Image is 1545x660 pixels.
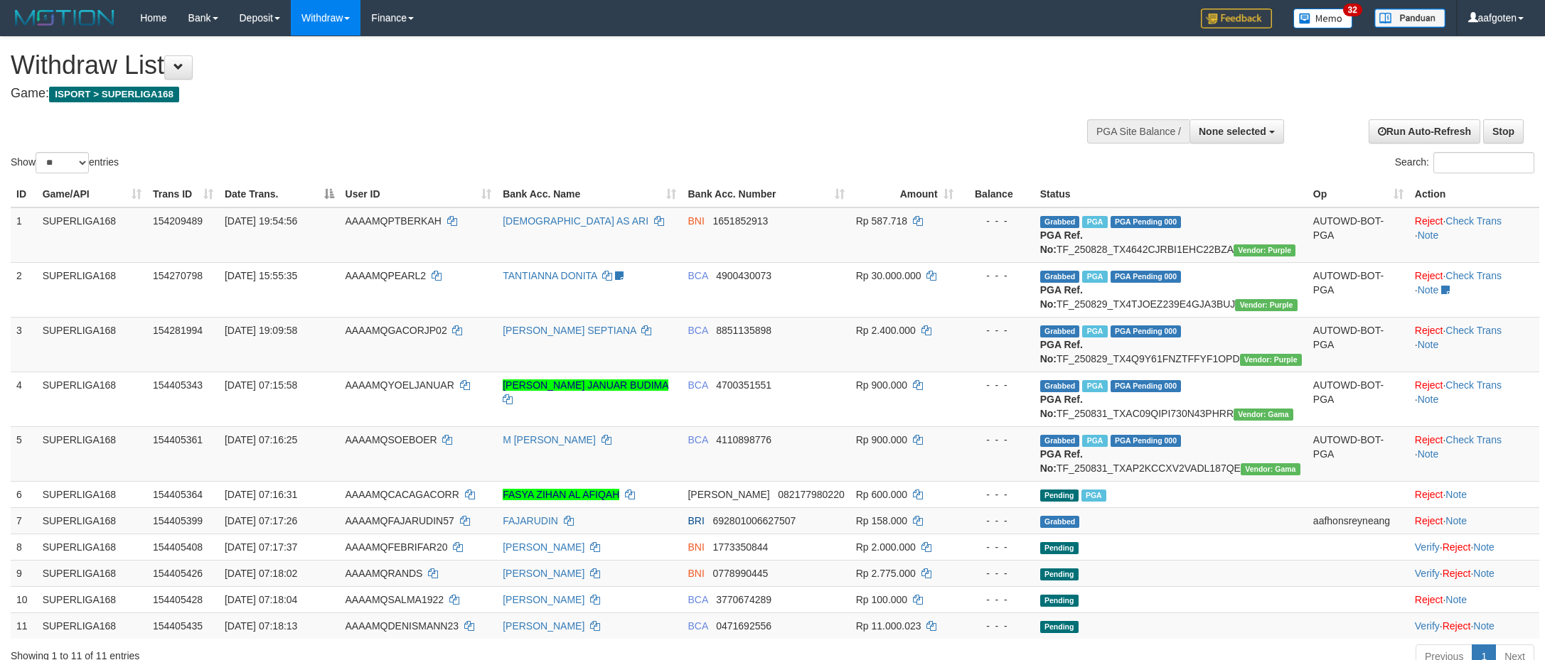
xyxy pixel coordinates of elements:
[1415,215,1443,227] a: Reject
[503,489,619,500] a: FASYA ZIHAN AL AFIQAH
[856,568,916,579] span: Rp 2.775.000
[856,325,916,336] span: Rp 2.400.000
[153,568,203,579] span: 154405426
[225,515,297,526] span: [DATE] 07:17:26
[716,434,771,445] span: Copy 4110898776 to clipboard
[1415,515,1443,526] a: Reject
[856,541,916,553] span: Rp 2.000.000
[1040,394,1083,419] b: PGA Ref. No:
[1415,489,1443,500] a: Reject
[688,379,707,391] span: BCA
[346,379,454,391] span: AAAAMQYOELJANUAR
[1409,560,1539,586] td: · ·
[1409,181,1539,207] th: Action
[716,270,771,281] span: Copy 4900430073 to clipboard
[1418,339,1439,350] a: Note
[37,481,147,507] td: SUPERLIGA168
[11,317,37,372] td: 3
[1082,325,1107,337] span: Marked by aafnonsreyleab
[1409,534,1539,560] td: · ·
[1308,372,1409,426] td: AUTOWD-BOT-PGA
[219,181,340,207] th: Date Trans.: activate to sort column descending
[688,515,704,526] span: BRI
[965,566,1029,580] div: - - -
[1240,354,1302,366] span: Vendor URL: https://trx4.1velocity.biz
[1473,620,1495,632] a: Note
[346,270,427,281] span: AAAAMQPEARL2
[225,594,297,605] span: [DATE] 07:18:04
[1483,119,1524,144] a: Stop
[716,594,771,605] span: Copy 3770674289 to clipboard
[856,594,907,605] span: Rp 100.000
[346,215,442,227] span: AAAAMQPTBERKAH
[1035,262,1308,317] td: TF_250829_TX4TJOEZ239E4GJA3BUJ
[1293,9,1353,28] img: Button%20Memo.svg
[856,379,907,391] span: Rp 900.000
[1308,262,1409,317] td: AUTOWD-BOT-PGA
[225,325,297,336] span: [DATE] 19:09:58
[1473,568,1495,579] a: Note
[1308,181,1409,207] th: Op: activate to sort column ascending
[716,620,771,632] span: Copy 0471692556 to clipboard
[965,269,1029,283] div: - - -
[37,612,147,639] td: SUPERLIGA168
[11,51,1016,80] h1: Withdraw List
[1418,229,1439,241] a: Note
[497,181,682,207] th: Bank Acc. Name: activate to sort column ascending
[688,620,707,632] span: BCA
[1409,207,1539,263] td: · ·
[37,317,147,372] td: SUPERLIGA168
[503,325,636,336] a: [PERSON_NAME] SEPTIANA
[856,215,907,227] span: Rp 587.718
[1445,594,1467,605] a: Note
[1040,568,1079,580] span: Pending
[1199,126,1266,137] span: None selected
[1111,435,1182,447] span: PGA Pending
[965,487,1029,502] div: - - -
[11,534,37,560] td: 8
[153,215,203,227] span: 154209489
[11,560,37,586] td: 9
[153,379,203,391] span: 154405343
[37,560,147,586] td: SUPERLIGA168
[1035,426,1308,481] td: TF_250831_TXAP2KCCXV2VADL187QE
[503,568,584,579] a: [PERSON_NAME]
[153,270,203,281] span: 154270798
[1409,317,1539,372] td: · ·
[37,507,147,534] td: SUPERLIGA168
[346,541,448,553] span: AAAAMQFEBRIFAR20
[856,434,907,445] span: Rp 900.000
[153,620,203,632] span: 154405435
[1415,568,1440,579] a: Verify
[346,620,459,632] span: AAAAMQDENISMANN23
[1040,271,1080,283] span: Grabbed
[37,262,147,317] td: SUPERLIGA168
[1409,612,1539,639] td: · ·
[1418,448,1439,460] a: Note
[37,426,147,481] td: SUPERLIGA168
[1415,434,1443,445] a: Reject
[1308,426,1409,481] td: AUTOWD-BOT-PGA
[1082,435,1107,447] span: Marked by aafandaneth
[1235,299,1297,311] span: Vendor URL: https://trx4.1velocity.biz
[1035,207,1308,263] td: TF_250828_TX4642CJRBI1EHC22BZA
[346,325,447,336] span: AAAAMQGACORJP02
[1409,372,1539,426] td: · ·
[37,534,147,560] td: SUPERLIGA168
[1308,317,1409,372] td: AUTOWD-BOT-PGA
[1445,270,1502,281] a: Check Trans
[1234,244,1295,256] span: Vendor URL: https://trx4.1velocity.biz
[225,620,297,632] span: [DATE] 07:18:13
[1040,229,1083,255] b: PGA Ref. No:
[965,378,1029,392] div: - - -
[1035,317,1308,372] td: TF_250829_TX4Q9Y61FNZTFFYF1OPD
[225,489,297,500] span: [DATE] 07:16:31
[1081,489,1106,502] span: Marked by aafheankoy
[850,181,959,207] th: Amount: activate to sort column ascending
[1409,481,1539,507] td: ·
[1308,507,1409,534] td: aafhonsreyneang
[503,620,584,632] a: [PERSON_NAME]
[153,489,203,500] span: 154405364
[11,481,37,507] td: 6
[1035,372,1308,426] td: TF_250831_TXAC09QIPI730N43PHRR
